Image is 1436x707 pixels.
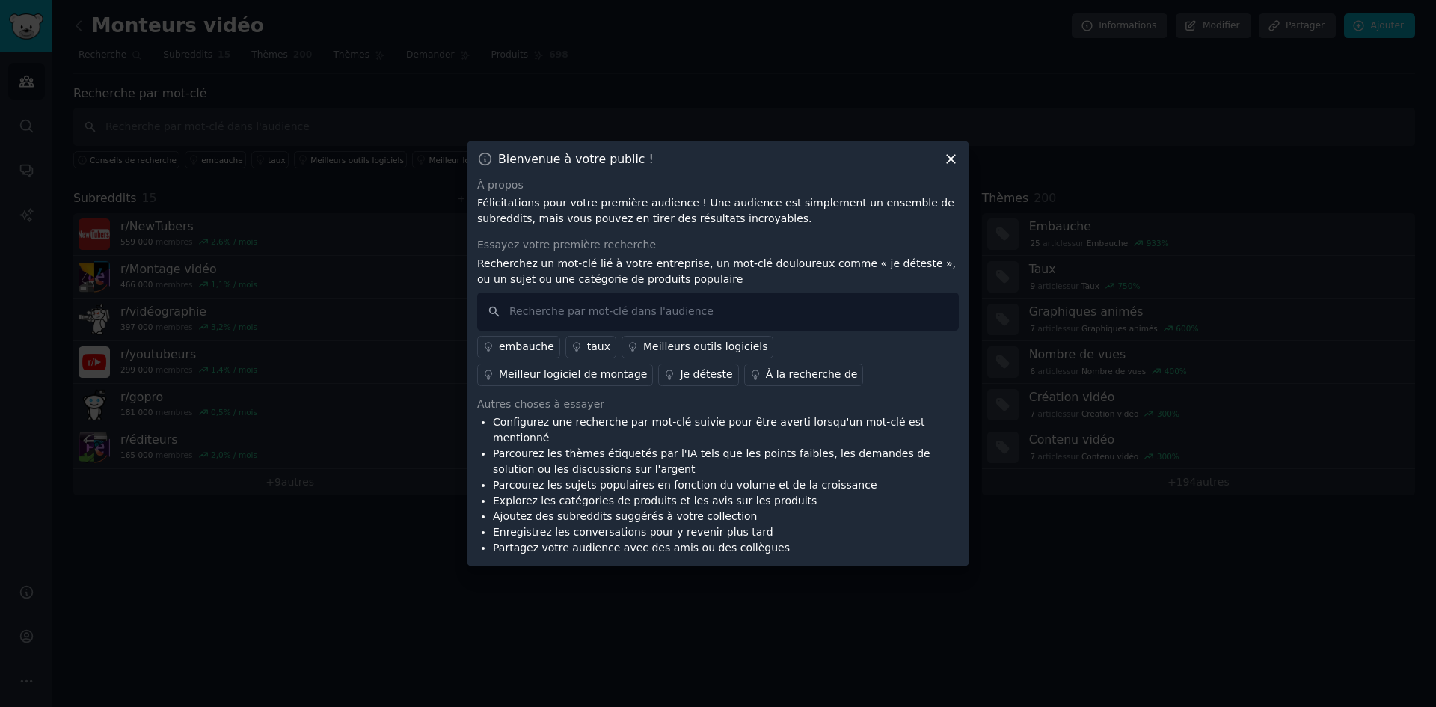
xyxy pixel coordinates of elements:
[680,368,732,380] font: Je déteste
[477,239,656,251] font: Essayez votre première recherche
[766,368,858,380] font: À la recherche de
[477,364,653,386] a: Meilleur logiciel de montage
[498,152,654,166] font: Bienvenue à votre public !
[565,336,616,358] a: taux
[477,293,959,331] input: Recherche par mot-clé dans l'audience
[477,197,954,224] font: Félicitations pour votre première audience ! Une audience est simplement un ensemble de subreddit...
[499,368,647,380] font: Meilleur logiciel de montage
[477,398,604,410] font: Autres choses à essayer
[493,542,790,554] font: Partagez votre audience avec des amis ou des collègues
[477,336,560,358] a: embauche
[643,340,767,352] font: Meilleurs outils logiciels
[744,364,864,386] a: À la recherche de
[493,479,877,491] font: Parcourez les sujets populaires en fonction du volume et de la croissance
[499,340,554,352] font: embauche
[493,495,817,506] font: Explorez les catégories de produits et les avis sur les produits
[493,510,757,522] font: Ajoutez des subreddits suggérés à votre collection
[622,336,773,358] a: Meilleurs outils logiciels
[493,416,924,444] font: Configurez une recherche par mot-clé suivie pour être averti lorsqu'un mot-clé est mentionné
[587,340,610,352] font: taux
[658,364,738,386] a: Je déteste
[493,447,930,475] font: Parcourez les thèmes étiquetés par l'IA tels que les points faibles, les demandes de solution ou ...
[493,526,773,538] font: Enregistrez les conversations pour y revenir plus tard
[477,179,524,191] font: À propos
[477,257,956,285] font: Recherchez un mot-clé lié à votre entreprise, un mot-clé douloureux comme « je déteste », ou un s...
